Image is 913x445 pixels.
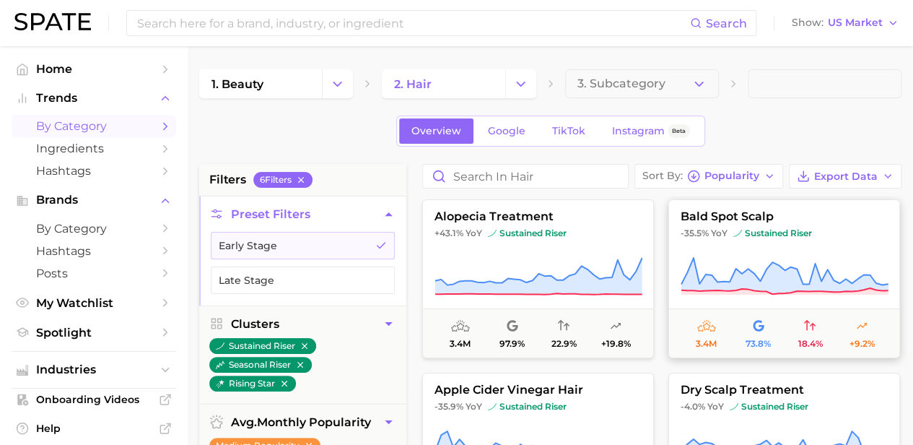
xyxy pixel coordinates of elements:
button: seasonal riser [209,357,312,373]
button: ShowUS Market [788,14,902,33]
a: Help [12,418,176,439]
span: YoY [711,228,728,239]
button: avg.monthly popularity [199,405,406,440]
img: sustained riser [730,402,738,411]
img: sustained riser [488,402,497,411]
img: sustained riser [488,229,497,238]
a: Home [12,58,176,80]
button: 6Filters [253,172,313,188]
button: Change Category [505,69,536,98]
span: Help [36,422,152,435]
span: popularity share: Google [507,318,518,335]
span: -35.5% [681,228,709,238]
span: -35.9% [434,401,463,412]
a: 2. hair [382,69,504,98]
button: alopecia treatment+43.1% YoYsustained risersustained riser3.4m97.9%22.9%+19.8% [422,199,654,358]
span: YoY [466,401,482,412]
button: Late Stage [211,267,395,294]
span: 3. Subcategory [577,77,665,90]
button: Trends [12,87,176,109]
span: 2. hair [394,77,432,91]
img: SPATE [14,13,91,30]
img: seasonal riser [216,360,224,369]
span: Trends [36,92,152,105]
span: Search [706,17,747,30]
span: 3.4m [696,339,717,349]
span: Google [488,125,525,137]
button: bald spot scalp-35.5% YoYsustained risersustained riser3.4m73.8%18.4%+9.2% [668,199,900,358]
button: Industries [12,359,176,381]
a: Hashtags [12,240,176,262]
span: Preset Filters [231,207,310,221]
a: My Watchlist [12,292,176,314]
input: Search in hair [423,165,628,188]
span: 73.8% [746,339,771,349]
span: +43.1% [434,228,463,238]
span: Hashtags [36,164,152,178]
span: Sort By [642,172,683,180]
span: 97.9% [499,339,525,349]
img: sustained riser [216,342,224,350]
button: Export Data [789,164,901,189]
span: Spotlight [36,326,152,340]
span: by Category [36,119,152,133]
a: Overview [399,118,473,144]
input: Search here for a brand, industry, or ingredient [136,11,690,35]
span: alopecia treatment [423,210,653,223]
a: Posts [12,262,176,285]
span: -4.0% [681,401,705,412]
span: monthly popularity [231,415,371,429]
span: Industries [36,363,152,376]
span: popularity predicted growth: Uncertain [856,318,868,335]
span: Brands [36,194,152,207]
span: YoY [707,401,724,412]
span: YoY [466,228,482,239]
span: popularity convergence: Very Low Convergence [804,318,816,335]
span: popularity convergence: Low Convergence [558,318,569,335]
a: 1. beauty [199,69,322,98]
a: by Category [12,115,176,137]
a: Spotlight [12,321,176,344]
span: bald spot scalp [669,210,899,223]
span: sustained riser [488,401,567,412]
span: Posts [36,267,152,280]
span: +19.8% [601,339,631,349]
span: Export Data [814,170,878,183]
span: popularity predicted growth: Likely [610,318,621,335]
span: Ingredients [36,142,152,155]
span: 22.9% [551,339,577,349]
button: Preset Filters [199,196,406,232]
span: popularity share: Google [753,318,764,335]
button: Sort ByPopularity [634,164,783,189]
span: Beta [672,125,686,137]
span: Clusters [231,317,279,331]
span: US Market [828,19,883,27]
button: Change Category [322,69,353,98]
span: TikTok [552,125,585,137]
a: Google [476,118,538,144]
button: Early Stage [211,232,395,259]
a: TikTok [540,118,598,144]
span: 18.4% [798,339,822,349]
img: sustained riser [733,229,742,238]
a: Onboarding Videos [12,389,176,410]
span: Show [792,19,824,27]
span: filters [209,171,246,189]
img: rising star [216,379,224,388]
span: Hashtags [36,244,152,258]
span: average monthly popularity: Medium Popularity [697,318,716,335]
button: Clusters [199,306,406,342]
span: Overview [411,125,461,137]
span: apple cider vinegar hair [423,384,653,397]
span: dry scalp treatment [669,384,899,397]
a: Hashtags [12,160,176,182]
span: Instagram [612,125,665,137]
a: by Category [12,217,176,240]
abbr: average [231,415,257,429]
button: sustained riser [209,338,316,354]
button: 3. Subcategory [565,69,719,98]
span: sustained riser [733,228,812,239]
a: Ingredients [12,137,176,160]
span: Popularity [704,172,759,180]
span: by Category [36,222,152,236]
